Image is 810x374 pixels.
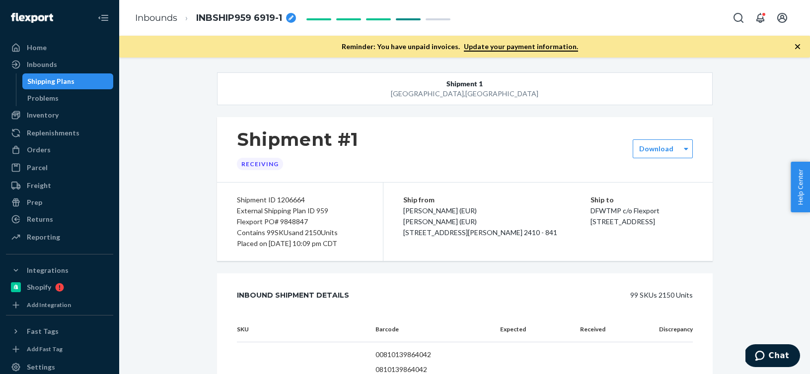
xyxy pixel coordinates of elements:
div: Add Integration [27,301,71,309]
th: SKU [237,317,368,342]
th: Expected [484,317,534,342]
span: Shipment 1 [446,79,483,89]
label: Download [639,144,673,154]
th: Discrepancy [613,317,693,342]
p: 00810139864042 [375,350,476,360]
a: Returns [6,211,113,227]
div: Reporting [27,232,60,242]
a: Replenishments [6,125,113,141]
button: Fast Tags [6,323,113,339]
p: Reminder: You have unpaid invoices. [342,42,578,52]
button: Open Search Box [729,8,748,28]
a: Add Integration [6,299,113,311]
div: Flexport PO# 9848847 [237,216,363,227]
a: Freight [6,178,113,193]
button: Help Center [791,162,810,212]
div: Returns [27,214,53,224]
div: Inbounds [27,60,57,69]
div: Home [27,43,47,53]
th: Barcode [368,317,484,342]
div: Orders [27,145,51,155]
a: Shipping Plans [22,73,114,89]
p: Ship from [403,194,590,205]
ol: breadcrumbs [127,3,304,33]
button: Integrations [6,262,113,278]
img: Flexport logo [11,13,53,23]
a: Inventory [6,107,113,123]
div: Parcel [27,163,48,173]
a: Home [6,40,113,56]
a: Prep [6,194,113,210]
button: Close Navigation [93,8,113,28]
div: Freight [27,181,51,190]
button: Open notifications [750,8,770,28]
a: Inbounds [6,57,113,72]
a: Reporting [6,229,113,245]
div: [GEOGRAPHIC_DATA] , [GEOGRAPHIC_DATA] [267,89,663,99]
div: Contains 99 SKUs and 2150 Units [237,227,363,238]
a: Shopify [6,279,113,295]
span: INBSHIP959 6919-1 [196,12,282,25]
span: [STREET_ADDRESS] [590,217,655,226]
iframe: Opens a widget where you can chat to one of our agents [745,344,800,369]
a: Orders [6,142,113,158]
button: Open account menu [772,8,792,28]
h1: Shipment #1 [237,129,359,150]
p: Ship to [590,194,693,205]
a: Inbounds [135,12,177,23]
div: Fast Tags [27,326,59,336]
div: 99 SKUs 2150 Units [371,285,693,305]
div: Integrations [27,265,69,275]
div: Replenishments [27,128,79,138]
div: Inbound Shipment Details [237,285,349,305]
div: Inventory [27,110,59,120]
span: [PERSON_NAME] (EUR) [PERSON_NAME] (EUR) [STREET_ADDRESS][PERSON_NAME] 2410 - 841 [403,206,557,237]
div: Shipping Plans [27,76,74,86]
div: Problems [27,93,59,103]
button: Shipment 1[GEOGRAPHIC_DATA],[GEOGRAPHIC_DATA] [217,72,713,105]
div: Shopify [27,282,51,292]
a: Parcel [6,160,113,176]
div: Prep [27,197,42,207]
div: Placed on [DATE] 10:09 pm CDT [237,238,363,249]
div: Shipment ID 1206664 [237,194,363,205]
div: Add Fast Tag [27,345,63,353]
a: Update your payment information. [464,42,578,52]
div: Receiving [237,158,283,170]
div: External Shipping Plan ID 959 [237,205,363,216]
div: Settings [27,362,55,372]
th: Received [534,317,613,342]
a: Add Fast Tag [6,343,113,355]
a: Problems [22,90,114,106]
p: DFWTMP c/o Flexport [590,205,693,216]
